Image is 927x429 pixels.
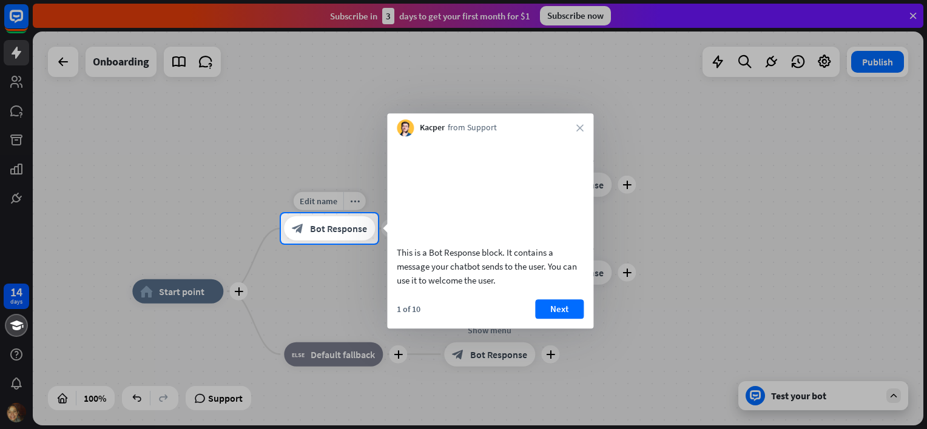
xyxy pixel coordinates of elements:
[397,304,420,314] div: 1 of 10
[420,122,445,134] span: Kacper
[576,124,584,131] i: close
[535,299,584,319] button: Next
[310,222,367,234] span: Bot Response
[292,222,304,234] i: block_bot_response
[10,5,46,41] button: Open LiveChat chat widget
[397,245,584,287] div: This is a Bot Response block. It contains a message your chatbot sends to the user. You can use i...
[448,122,497,134] span: from Support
